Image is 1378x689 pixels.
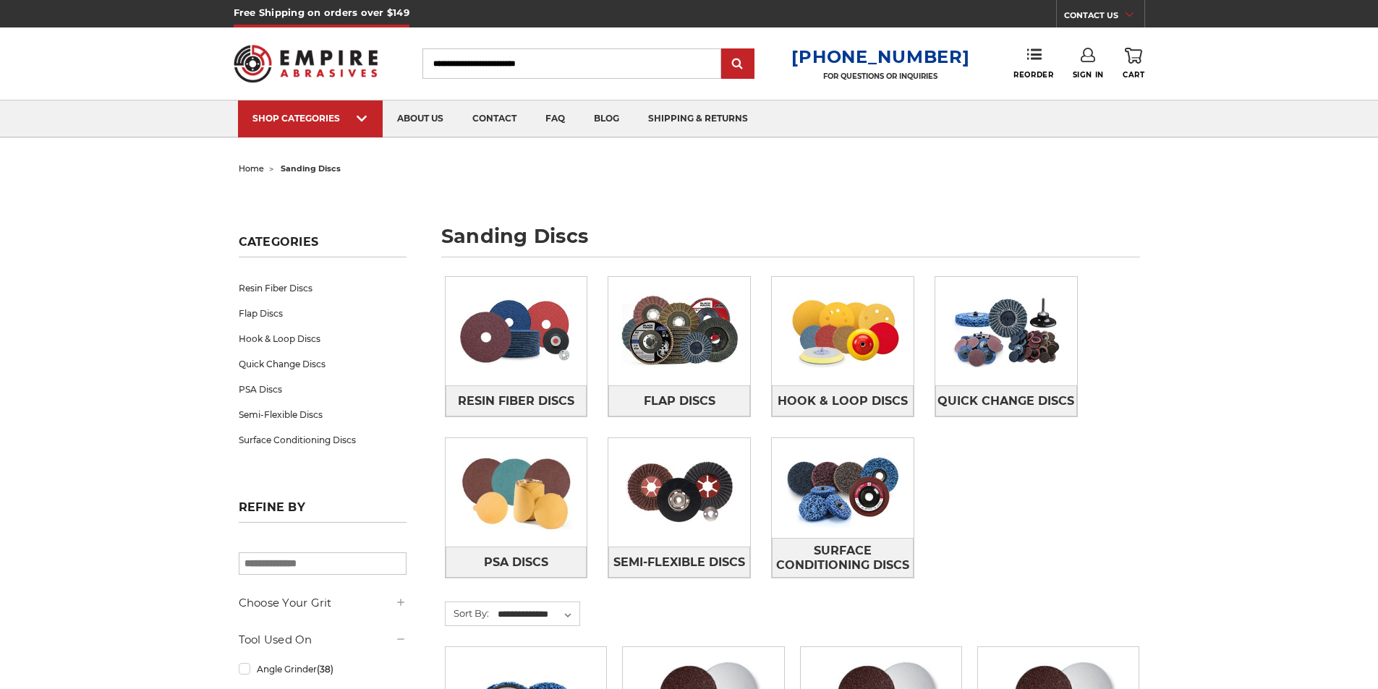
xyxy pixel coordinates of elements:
[446,602,489,624] label: Sort By:
[608,281,750,381] img: Flap Discs
[608,385,750,416] a: Flap Discs
[458,100,531,137] a: contact
[1123,48,1144,80] a: Cart
[239,351,407,377] a: Quick Change Discs
[1013,48,1053,79] a: Reorder
[446,442,587,542] img: PSA Discs
[281,163,341,174] span: sanding discs
[317,664,333,675] span: (38)
[239,402,407,427] a: Semi-Flexible Discs
[1013,70,1053,80] span: Reorder
[239,656,407,682] a: Angle Grinder
[531,100,579,137] a: faq
[935,281,1077,381] img: Quick Change Discs
[496,604,579,625] select: Sort By:
[791,46,969,67] a: [PHONE_NUMBER]
[234,35,378,92] img: Empire Abrasives
[772,281,914,381] img: Hook & Loop Discs
[644,389,715,414] span: Flap Discs
[608,442,750,542] img: Semi-Flexible Discs
[239,163,264,174] a: home
[791,72,969,81] p: FOR QUESTIONS OR INQUIRIES
[239,301,407,326] a: Flap Discs
[446,547,587,578] a: PSA Discs
[383,100,458,137] a: about us
[613,550,745,575] span: Semi-Flexible Discs
[484,550,548,575] span: PSA Discs
[239,275,407,301] a: Resin Fiber Discs
[772,385,914,416] a: Hook & Loop Discs
[446,385,587,416] a: Resin Fiber Discs
[239,235,407,257] h5: Categories
[239,500,407,523] h5: Refine by
[772,538,914,578] a: Surface Conditioning Discs
[937,389,1074,414] span: Quick Change Discs
[239,594,407,612] h5: Choose Your Grit
[239,377,407,402] a: PSA Discs
[446,281,587,381] img: Resin Fiber Discs
[252,113,368,124] div: SHOP CATEGORIES
[239,427,407,453] a: Surface Conditioning Discs
[608,547,750,578] a: Semi-Flexible Discs
[239,631,407,649] h5: Tool Used On
[1073,70,1104,80] span: Sign In
[778,389,908,414] span: Hook & Loop Discs
[634,100,762,137] a: shipping & returns
[935,385,1077,416] a: Quick Change Discs
[441,226,1140,257] h1: sanding discs
[773,539,913,578] span: Surface Conditioning Discs
[723,50,752,79] input: Submit
[579,100,634,137] a: blog
[239,326,407,351] a: Hook & Loop Discs
[772,438,914,538] img: Surface Conditioning Discs
[1123,70,1144,80] span: Cart
[458,389,574,414] span: Resin Fiber Discs
[1064,7,1144,27] a: CONTACT US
